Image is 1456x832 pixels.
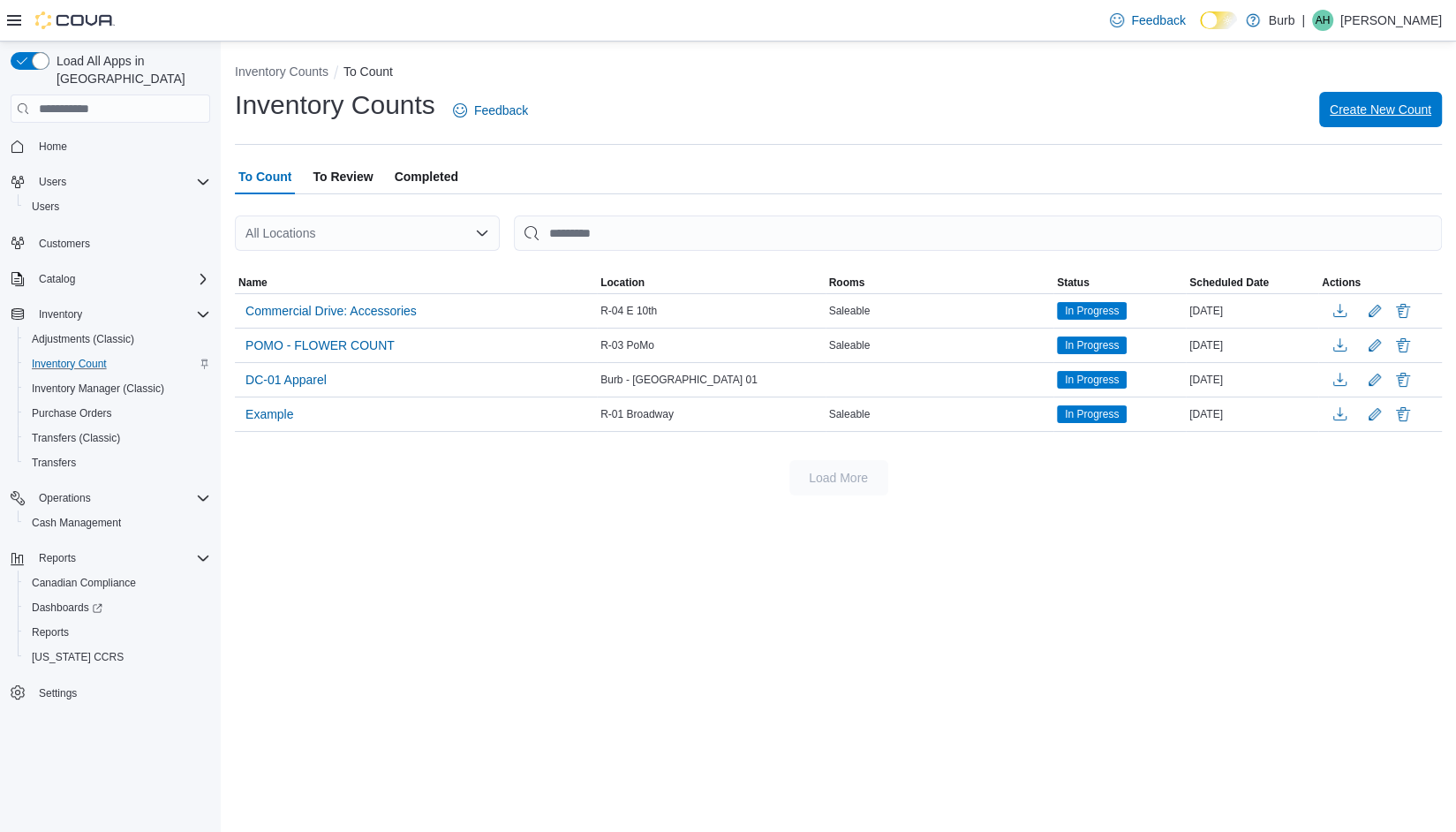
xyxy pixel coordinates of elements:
a: Users [25,196,66,217]
span: Scheduled Date [1189,276,1269,290]
span: Reports [25,622,210,643]
span: POMO - FLOWER COUNT [245,337,395,354]
span: Inventory [39,307,82,321]
button: Cash Management [18,511,217,535]
span: Adjustments (Classic) [25,329,210,350]
button: Reports [18,620,217,645]
span: Purchase Orders [25,403,210,424]
span: Example [245,405,293,423]
nav: An example of EuiBreadcrumbs [235,63,1442,84]
button: Load More [789,460,888,495]
a: Purchase Orders [25,403,119,424]
button: Transfers [18,450,217,475]
button: DC-01 Apparel [238,367,334,393]
button: Inventory Counts [235,64,328,79]
span: Cash Management [32,516,121,530]
a: Dashboards [25,597,109,618]
p: Burb [1269,10,1295,31]
span: In Progress [1057,371,1127,389]
div: [DATE] [1186,404,1318,425]
a: Feedback [1103,3,1192,38]
span: Dashboards [32,601,102,615]
button: Example [238,401,300,427]
span: Create New Count [1330,101,1431,118]
span: Transfers (Classic) [25,427,210,449]
span: Users [32,171,210,193]
button: Inventory Count [18,352,217,376]
button: Users [4,170,217,194]
span: Canadian Compliance [32,576,136,590]
span: Home [32,135,210,157]
a: Home [32,136,74,157]
div: [DATE] [1186,300,1318,321]
span: R-04 E 10th [600,304,657,318]
button: Edit count details [1364,367,1385,393]
button: Delete [1392,300,1414,321]
button: Create New Count [1319,92,1442,127]
button: Inventory [32,304,89,325]
input: This is a search bar. After typing your query, hit enter to filter the results lower in the page. [514,216,1442,251]
span: Users [25,196,210,217]
span: Inventory Count [32,357,107,371]
span: Burb - [GEOGRAPHIC_DATA] 01 [600,373,758,387]
a: Canadian Compliance [25,572,143,594]
button: Delete [1392,404,1414,425]
div: [DATE] [1186,369,1318,390]
button: Rooms [826,272,1053,293]
button: Edit count details [1364,332,1385,359]
a: Settings [32,683,84,704]
div: Axel Holin [1312,10,1333,31]
button: To Count [343,64,393,79]
button: Canadian Compliance [18,571,217,595]
button: Customers [4,230,217,255]
div: [DATE] [1186,335,1318,356]
span: In Progress [1065,372,1119,388]
span: Transfers [25,452,210,473]
button: Adjustments (Classic) [18,327,217,352]
button: Location [597,272,825,293]
span: Transfers (Classic) [32,431,120,445]
span: Reports [39,551,76,565]
button: Settings [4,680,217,706]
span: Inventory Manager (Classic) [32,382,164,396]
a: Transfers (Classic) [25,427,127,449]
button: Inventory [4,302,217,327]
button: Catalog [32,269,82,290]
span: To Review [313,159,373,194]
a: Inventory Manager (Classic) [25,378,171,399]
span: In Progress [1065,337,1119,353]
button: Scheduled Date [1186,272,1318,293]
a: Reports [25,622,76,643]
button: Operations [32,488,98,509]
span: Reports [32,548,210,569]
span: In Progress [1065,303,1119,319]
span: Operations [32,488,210,509]
a: Dashboards [18,595,217,620]
span: Inventory Manager (Classic) [25,378,210,399]
a: Transfers [25,452,83,473]
button: Catalog [4,267,217,291]
span: Catalog [39,272,75,286]
button: Operations [4,486,217,511]
span: Settings [32,682,210,704]
p: [PERSON_NAME] [1340,10,1442,31]
span: Transfers [32,456,76,470]
span: Inventory [32,304,210,325]
span: Status [1057,276,1090,290]
span: Users [39,175,66,189]
span: Home [39,140,67,154]
span: Customers [39,237,90,251]
div: Saleable [826,300,1053,321]
span: In Progress [1057,337,1127,354]
button: Status [1053,272,1186,293]
span: Completed [395,159,458,194]
span: Location [600,276,645,290]
a: Feedback [446,93,535,128]
span: Catalog [32,269,210,290]
button: Commercial Drive: Accessories [238,298,424,324]
span: AH [1316,10,1331,31]
span: R-01 Broadway [600,407,674,421]
a: Inventory Count [25,353,114,374]
span: Adjustments (Classic) [32,332,134,346]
